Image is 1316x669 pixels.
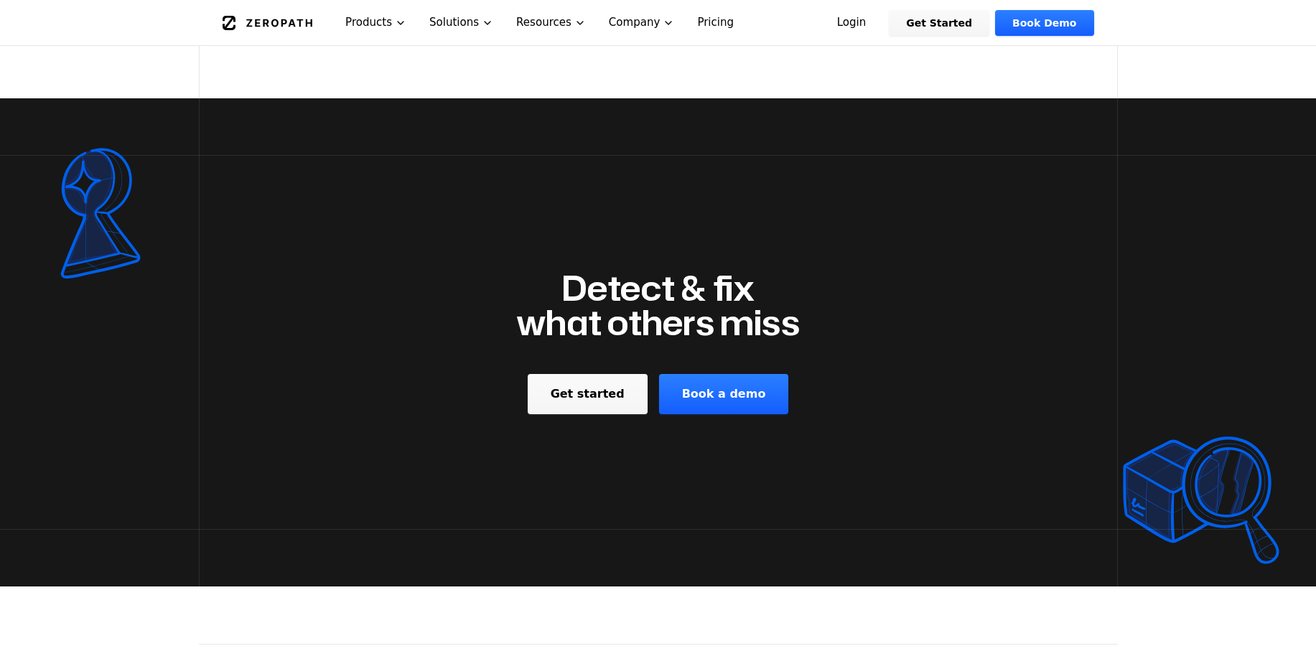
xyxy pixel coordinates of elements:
a: Book Demo [995,10,1093,36]
a: Get started [528,374,648,414]
a: Get Started [889,10,989,36]
a: Login [820,10,884,36]
a: Book a demo [659,374,789,414]
h2: Detect & fix what others miss [516,271,800,340]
